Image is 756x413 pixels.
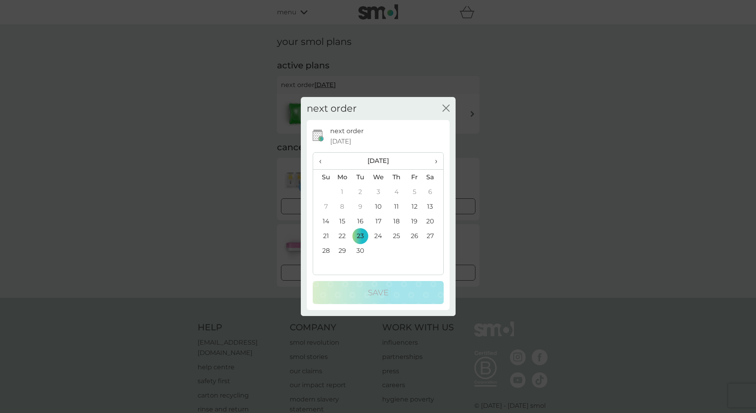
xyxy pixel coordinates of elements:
td: 15 [333,214,352,229]
th: [DATE] [333,153,423,170]
td: 26 [406,229,423,243]
th: Fr [406,170,423,185]
td: 5 [406,184,423,199]
td: 28 [313,243,333,258]
th: Tu [351,170,369,185]
td: 6 [423,184,443,199]
p: next order [330,126,364,136]
td: 19 [406,214,423,229]
td: 18 [387,214,405,229]
td: 9 [351,199,369,214]
h2: next order [307,103,357,114]
td: 29 [333,243,352,258]
th: We [369,170,387,185]
th: Sa [423,170,443,185]
td: 22 [333,229,352,243]
td: 24 [369,229,387,243]
td: 11 [387,199,405,214]
td: 27 [423,229,443,243]
td: 16 [351,214,369,229]
td: 3 [369,184,387,199]
th: Su [313,170,333,185]
td: 30 [351,243,369,258]
td: 4 [387,184,405,199]
button: close [442,105,450,113]
button: Save [313,281,444,304]
td: 12 [406,199,423,214]
span: ‹ [319,153,327,169]
th: Mo [333,170,352,185]
td: 23 [351,229,369,243]
td: 14 [313,214,333,229]
span: › [429,153,437,169]
td: 7 [313,199,333,214]
td: 25 [387,229,405,243]
td: 10 [369,199,387,214]
td: 13 [423,199,443,214]
td: 17 [369,214,387,229]
td: 8 [333,199,352,214]
p: Save [368,286,389,299]
span: [DATE] [330,136,351,147]
td: 1 [333,184,352,199]
td: 2 [351,184,369,199]
th: Th [387,170,405,185]
td: 21 [313,229,333,243]
td: 20 [423,214,443,229]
